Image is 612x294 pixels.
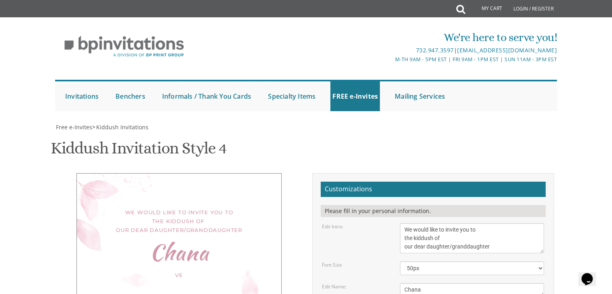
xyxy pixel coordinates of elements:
[322,283,346,290] label: Edit Name:
[55,30,193,63] img: BP Invitation Loft
[321,205,546,217] div: Please fill in your personal information.
[93,208,265,234] div: We would like to invite you to the kiddush of our dear daughter/granddaughter
[578,262,604,286] iframe: chat widget
[223,55,557,64] div: M-Th 9am - 5pm EST | Fri 9am - 1pm EST | Sun 11am - 3pm EST
[55,123,92,131] a: Free e-Invites
[63,81,101,111] a: Invitations
[92,123,148,131] span: >
[322,261,342,268] label: Font Size
[400,223,544,253] textarea: We would like to invite you to the kiddush of our dear daughter/granddaughter
[223,29,557,46] div: We're here to serve you!
[322,223,343,230] label: Edit Intro:
[416,46,453,54] a: 732.947.3597
[321,182,546,197] h2: Customizations
[330,81,380,111] a: FREE e-Invites
[223,46,557,55] div: |
[160,81,253,111] a: Informals / Thank You Cards
[113,81,147,111] a: Benchers
[464,1,508,17] a: My Cart
[457,46,557,54] a: [EMAIL_ADDRESS][DOMAIN_NAME]
[56,123,92,131] span: Free e-Invites
[93,248,265,257] div: Chana
[51,139,227,163] h1: Kiddush Invitation Style 4
[93,271,265,280] div: ve
[266,81,317,111] a: Specialty Items
[393,81,447,111] a: Mailing Services
[95,123,148,131] a: Kiddush Invitations
[96,123,148,131] span: Kiddush Invitations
